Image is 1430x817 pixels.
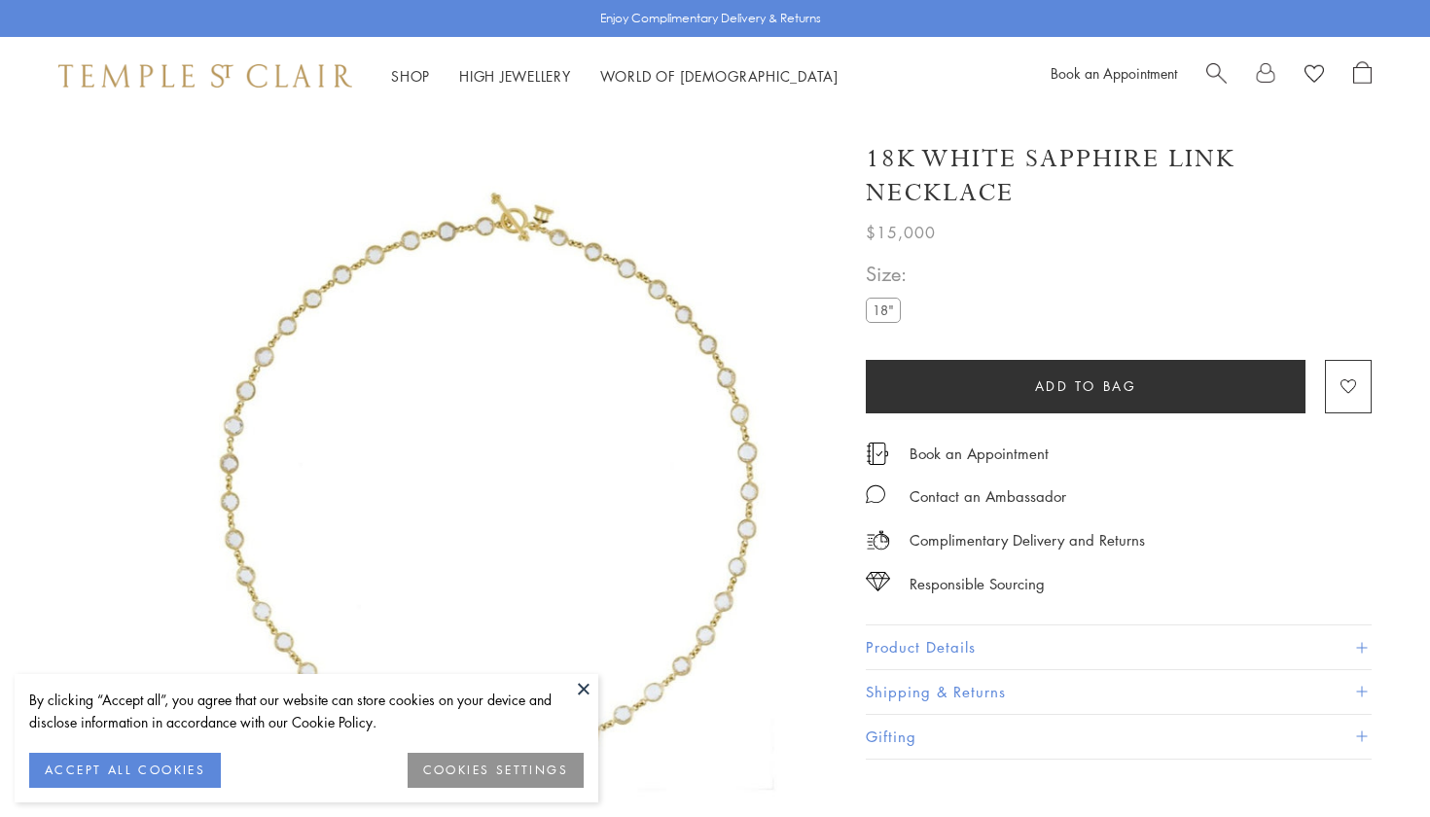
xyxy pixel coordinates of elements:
[866,443,889,465] img: icon_appointment.svg
[866,715,1372,759] button: Gifting
[910,572,1045,596] div: Responsible Sourcing
[866,258,909,290] span: Size:
[866,625,1372,669] button: Product Details
[910,443,1049,464] a: Book an Appointment
[29,689,584,733] div: By clicking “Accept all”, you agree that our website can store cookies on your device and disclos...
[866,572,890,591] img: icon_sourcing.svg
[866,142,1372,210] h1: 18K White Sapphire Link Necklace
[391,66,430,86] a: ShopShop
[1035,375,1137,397] span: Add to bag
[408,753,584,788] button: COOKIES SETTINGS
[866,670,1372,714] button: Shipping & Returns
[1206,61,1227,90] a: Search
[1051,63,1177,83] a: Book an Appointment
[866,298,901,322] label: 18"
[29,753,221,788] button: ACCEPT ALL COOKIES
[910,484,1066,509] div: Contact an Ambassador
[1333,726,1411,798] iframe: Gorgias live chat messenger
[866,220,936,245] span: $15,000
[600,9,821,28] p: Enjoy Complimentary Delivery & Returns
[866,484,885,504] img: MessageIcon-01_2.svg
[58,64,352,88] img: Temple St. Clair
[1353,61,1372,90] a: Open Shopping Bag
[910,528,1145,552] p: Complimentary Delivery and Returns
[600,66,839,86] a: World of [DEMOGRAPHIC_DATA]World of [DEMOGRAPHIC_DATA]
[391,64,839,89] nav: Main navigation
[1305,61,1324,90] a: View Wishlist
[866,360,1305,413] button: Add to bag
[459,66,571,86] a: High JewelleryHigh Jewellery
[866,528,890,552] img: icon_delivery.svg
